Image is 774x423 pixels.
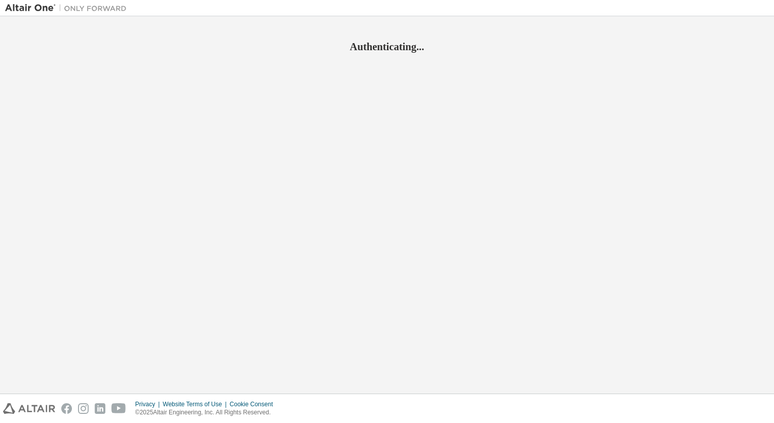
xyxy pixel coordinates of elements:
[61,403,72,414] img: facebook.svg
[95,403,105,414] img: linkedin.svg
[163,400,229,408] div: Website Terms of Use
[229,400,279,408] div: Cookie Consent
[135,408,279,417] p: © 2025 Altair Engineering, Inc. All Rights Reserved.
[3,403,55,414] img: altair_logo.svg
[135,400,163,408] div: Privacy
[5,40,769,53] h2: Authenticating...
[5,3,132,13] img: Altair One
[78,403,89,414] img: instagram.svg
[111,403,126,414] img: youtube.svg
